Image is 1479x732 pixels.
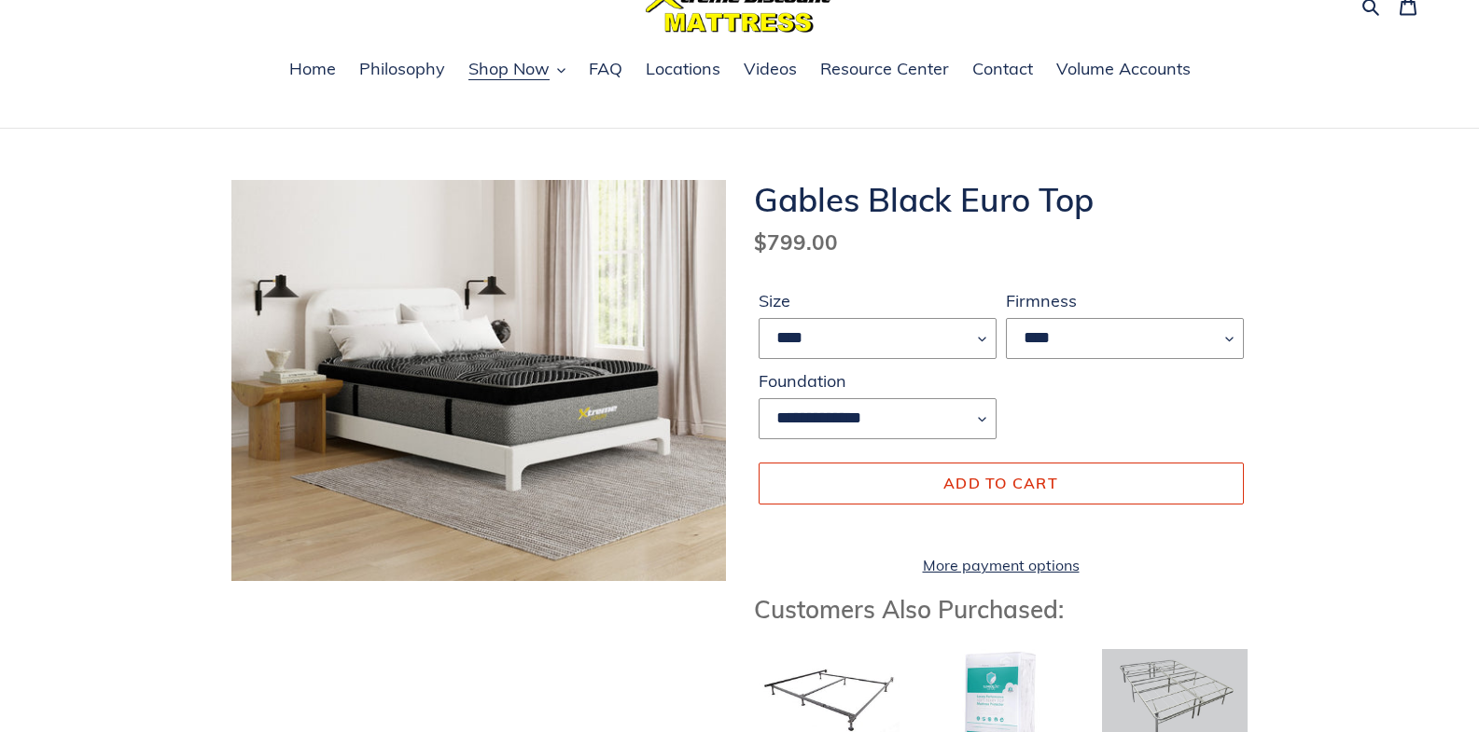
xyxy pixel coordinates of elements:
label: Foundation [759,368,997,394]
span: Volume Accounts [1056,58,1191,80]
button: Shop Now [459,56,575,84]
h3: Customers Also Purchased: [754,595,1249,624]
span: $799.00 [754,228,838,256]
span: Home [289,58,336,80]
label: Firmness [1006,288,1244,313]
a: More payment options [759,554,1244,576]
a: Locations [636,56,730,84]
a: FAQ [579,56,632,84]
a: Resource Center [811,56,958,84]
a: Philosophy [350,56,454,84]
span: Add to cart [943,474,1058,492]
span: Shop Now [468,58,550,80]
a: Contact [963,56,1042,84]
a: Home [280,56,345,84]
a: Volume Accounts [1047,56,1200,84]
span: Resource Center [820,58,949,80]
label: Size [759,288,997,313]
span: Contact [972,58,1033,80]
span: FAQ [589,58,622,80]
h1: Gables Black Euro Top [754,180,1249,219]
span: Locations [646,58,720,80]
a: Videos [734,56,806,84]
span: Philosophy [359,58,445,80]
span: Videos [744,58,797,80]
button: Add to cart [759,463,1244,504]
